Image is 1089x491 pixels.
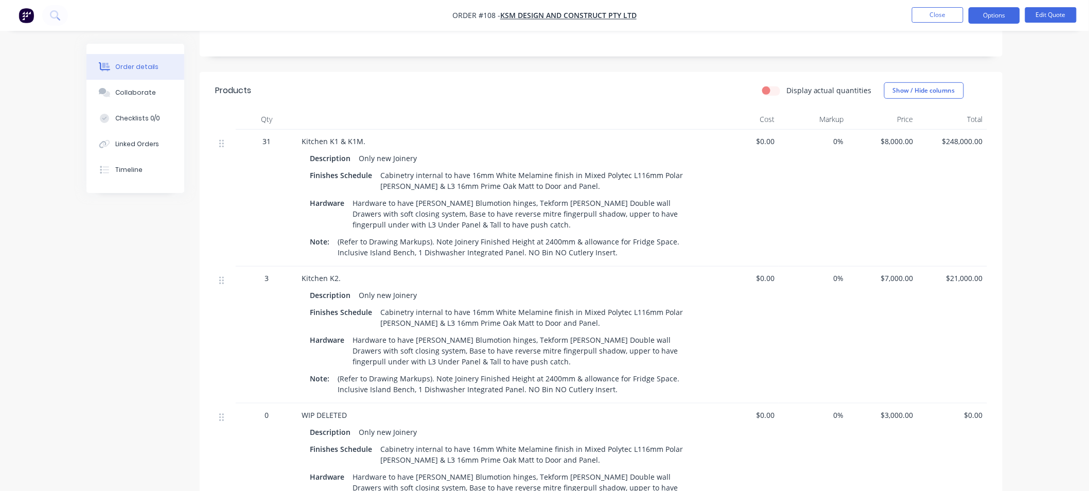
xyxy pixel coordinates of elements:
[86,54,184,80] button: Order details
[852,410,914,420] span: $3,000.00
[310,332,348,347] div: Hardware
[310,425,355,440] div: Description
[265,273,269,284] span: 3
[355,288,421,303] div: Only new Joinery
[779,109,848,130] div: Markup
[922,410,983,420] span: $0.00
[918,109,987,130] div: Total
[310,168,376,183] div: Finishes Schedule
[115,88,156,97] div: Collaborate
[713,410,775,420] span: $0.00
[376,442,697,467] div: Cabinetry internal to have 16mm White Melamine finish in Mixed Polytec L116mm Polar [PERSON_NAME]...
[783,273,844,284] span: 0%
[713,273,775,284] span: $0.00
[376,168,697,194] div: Cabinetry internal to have 16mm White Melamine finish in Mixed Polytec L116mm Polar [PERSON_NAME]...
[852,273,914,284] span: $7,000.00
[86,80,184,106] button: Collaborate
[215,84,251,97] div: Products
[86,157,184,183] button: Timeline
[376,305,697,330] div: Cabinetry internal to have 16mm White Melamine finish in Mixed Polytec L116mm Polar [PERSON_NAME]...
[302,410,347,420] span: WIP DELETED
[333,234,697,260] div: (Refer to Drawing Markups). Note Joinery Finished Height at 2400mm & allowance for Fridge Space. ...
[783,136,844,147] span: 0%
[1025,7,1077,23] button: Edit Quote
[310,371,333,386] div: Note:
[452,11,500,21] span: Order #108 -
[713,136,775,147] span: $0.00
[969,7,1020,24] button: Options
[922,136,983,147] span: $248,000.00
[310,234,333,249] div: Note:
[783,410,844,420] span: 0%
[302,136,365,146] span: Kitchen K1 & K1M.
[310,305,376,320] div: Finishes Schedule
[262,136,271,147] span: 31
[115,165,143,174] div: Timeline
[86,131,184,157] button: Linked Orders
[310,196,348,211] div: Hardware
[355,151,421,166] div: Only new Joinery
[912,7,963,23] button: Close
[115,114,161,123] div: Checklists 0/0
[333,371,697,397] div: (Refer to Drawing Markups). Note Joinery Finished Height at 2400mm & allowance for Fridge Space. ...
[19,8,34,23] img: Factory
[500,11,637,21] a: KSM Design and Construct Pty Ltd
[355,425,421,440] div: Only new Joinery
[922,273,983,284] span: $21,000.00
[236,109,297,130] div: Qty
[115,139,160,149] div: Linked Orders
[115,62,159,72] div: Order details
[265,410,269,420] span: 0
[348,196,697,232] div: Hardware to have [PERSON_NAME] Blumotion hinges, Tekform [PERSON_NAME] Double wall Drawers with s...
[310,442,376,457] div: Finishes Schedule
[348,332,697,369] div: Hardware to have [PERSON_NAME] Blumotion hinges, Tekform [PERSON_NAME] Double wall Drawers with s...
[86,106,184,131] button: Checklists 0/0
[852,136,914,147] span: $8,000.00
[310,288,355,303] div: Description
[848,109,918,130] div: Price
[302,273,341,283] span: Kitchen K2.
[310,151,355,166] div: Description
[786,85,872,96] label: Display actual quantities
[884,82,964,99] button: Show / Hide columns
[709,109,779,130] div: Cost
[310,469,348,484] div: Hardware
